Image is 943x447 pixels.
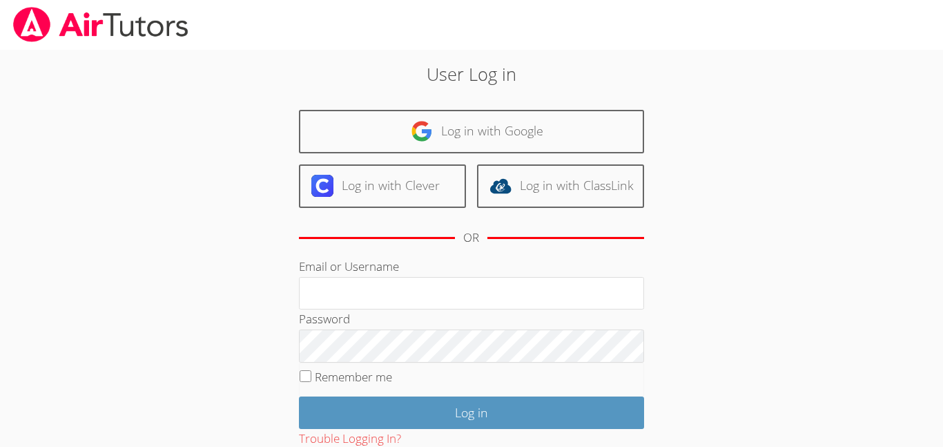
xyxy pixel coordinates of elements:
label: Remember me [315,369,392,385]
h2: User Log in [217,61,726,87]
a: Log in with ClassLink [477,164,644,208]
label: Email or Username [299,258,399,274]
img: classlink-logo-d6bb404cc1216ec64c9a2012d9dc4662098be43eaf13dc465df04b49fa7ab582.svg [489,175,512,197]
div: OR [463,228,479,248]
input: Log in [299,397,644,429]
img: clever-logo-6eab21bc6e7a338710f1a6ff85c0baf02591cd810cc4098c63d3a4b26e2feb20.svg [311,175,333,197]
a: Log in with Google [299,110,644,153]
label: Password [299,311,350,327]
img: google-logo-50288ca7cdecda66e5e0955fdab243c47b7ad437acaf1139b6f446037453330a.svg [411,120,433,142]
a: Log in with Clever [299,164,466,208]
img: airtutors_banner-c4298cdbf04f3fff15de1276eac7730deb9818008684d7c2e4769d2f7ddbe033.png [12,7,190,42]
